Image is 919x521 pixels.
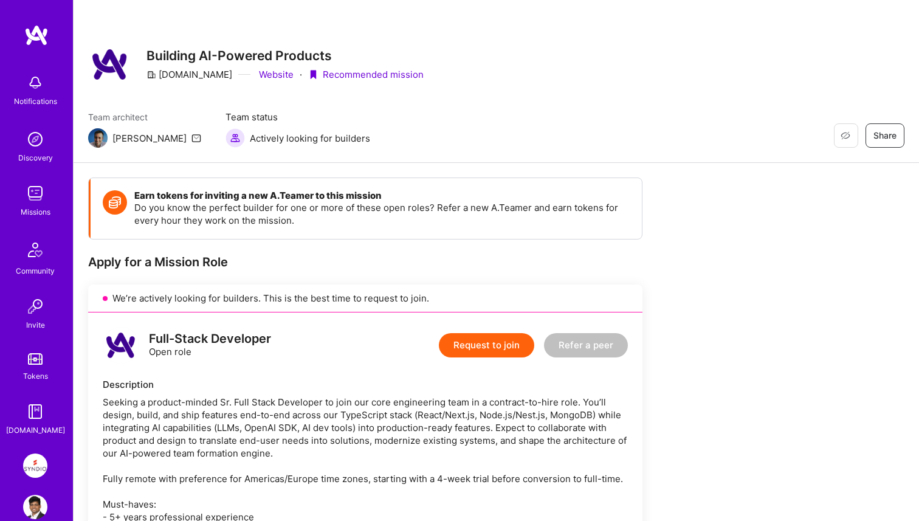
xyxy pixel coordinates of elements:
[23,370,48,382] div: Tokens
[88,285,642,312] div: We’re actively looking for builders. This is the best time to request to join.
[134,190,630,201] h4: Earn tokens for inviting a new A.Teamer to this mission
[18,151,53,164] div: Discovery
[16,264,55,277] div: Community
[191,133,201,143] i: icon Mail
[88,254,642,270] div: Apply for a Mission Role
[149,333,271,345] div: Full-Stack Developer
[23,71,47,95] img: bell
[23,495,47,519] img: User Avatar
[21,205,50,218] div: Missions
[88,111,201,123] span: Team architect
[256,68,294,81] a: Website
[544,333,628,357] button: Refer a peer
[23,294,47,319] img: Invite
[308,70,318,80] i: icon PurpleRibbon
[103,190,127,215] img: Token icon
[149,333,271,358] div: Open role
[146,70,156,80] i: icon CompanyGray
[23,454,47,478] img: Syndio: Transformation Engine Modernization
[23,399,47,424] img: guide book
[23,181,47,205] img: teamwork
[20,495,50,519] a: User Avatar
[6,424,65,436] div: [DOMAIN_NAME]
[112,132,187,145] div: [PERSON_NAME]
[873,129,897,142] span: Share
[225,111,370,123] span: Team status
[841,131,850,140] i: icon EyeClosed
[88,128,108,148] img: Team Architect
[146,68,232,81] div: [DOMAIN_NAME]
[103,378,628,391] div: Description
[103,327,139,364] img: logo
[300,68,302,81] div: ·
[14,95,57,108] div: Notifications
[26,319,45,331] div: Invite
[24,24,49,46] img: logo
[250,132,370,145] span: Actively looking for builders
[308,68,424,81] div: Recommended mission
[21,235,50,264] img: Community
[28,353,43,365] img: tokens
[134,201,630,227] p: Do you know the perfect builder for one or more of these open roles? Refer a new A.Teamer and ear...
[225,128,245,148] img: Actively looking for builders
[88,43,132,86] img: Company Logo
[866,123,904,148] button: Share
[20,454,50,478] a: Syndio: Transformation Engine Modernization
[146,48,424,63] h3: Building AI-Powered Products
[23,127,47,151] img: discovery
[439,333,534,357] button: Request to join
